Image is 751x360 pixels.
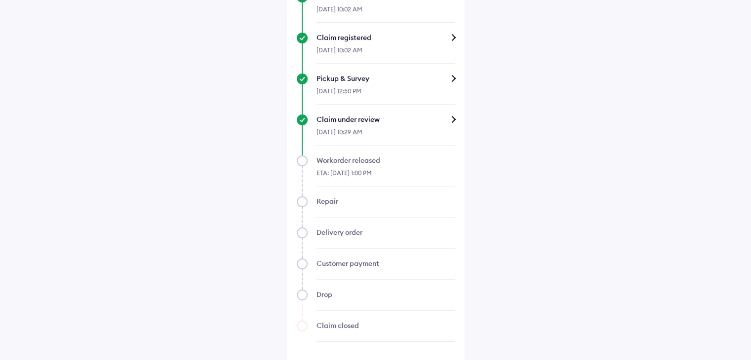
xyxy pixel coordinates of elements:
[316,42,455,64] div: [DATE] 10:02 AM
[316,33,455,42] div: Claim registered
[316,289,455,299] div: Drop
[316,196,455,206] div: Repair
[316,1,455,23] div: [DATE] 10:02 AM
[316,83,455,105] div: [DATE] 12:50 PM
[316,155,455,165] div: Workorder released
[316,73,455,83] div: Pickup & Survey
[316,114,455,124] div: Claim under review
[316,321,455,330] div: Claim closed
[316,124,455,145] div: [DATE] 10:29 AM
[316,165,455,186] div: ETA: [DATE] 1:00 PM
[316,227,455,237] div: Delivery order
[316,258,455,268] div: Customer payment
